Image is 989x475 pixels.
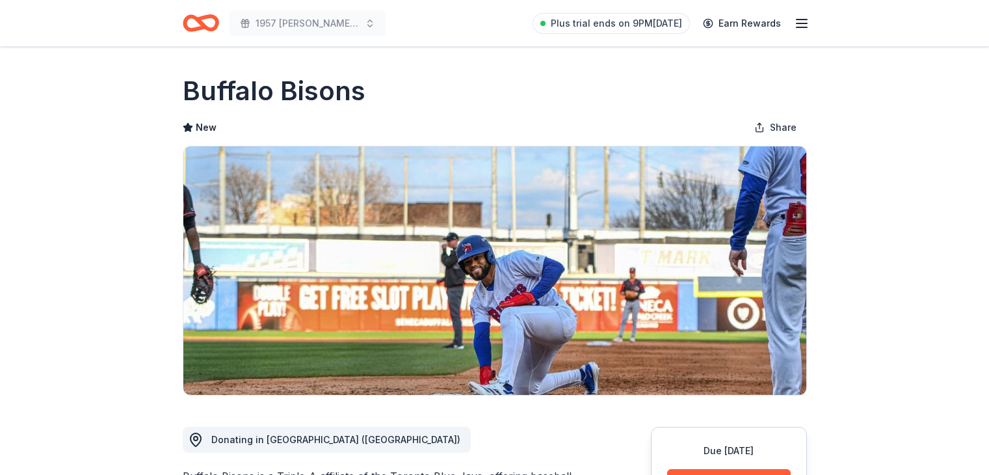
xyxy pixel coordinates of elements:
button: Share [744,115,807,141]
a: Home [183,8,219,38]
span: Share [770,120,797,135]
button: 1957 [PERSON_NAME] Restoration [230,10,386,36]
img: Image for Buffalo Bisons [183,146,806,395]
span: 1957 [PERSON_NAME] Restoration [256,16,360,31]
span: Donating in [GEOGRAPHIC_DATA] ([GEOGRAPHIC_DATA]) [211,434,460,445]
a: Earn Rewards [695,12,789,35]
h1: Buffalo Bisons [183,73,365,109]
span: New [196,120,217,135]
span: Plus trial ends on 9PM[DATE] [551,16,682,31]
a: Plus trial ends on 9PM[DATE] [533,13,690,34]
div: Due [DATE] [667,443,791,459]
